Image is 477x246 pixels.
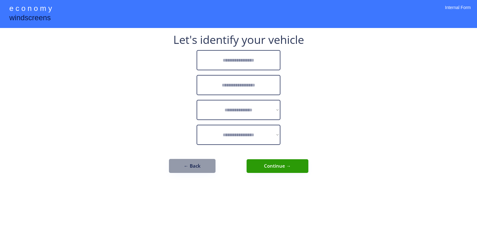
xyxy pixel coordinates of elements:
div: windscreens [9,12,51,25]
div: Internal Form [445,5,471,19]
button: Continue → [247,159,308,173]
div: Let's identify your vehicle [173,34,304,45]
div: e c o n o m y [9,3,52,15]
button: ← Back [169,159,216,173]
